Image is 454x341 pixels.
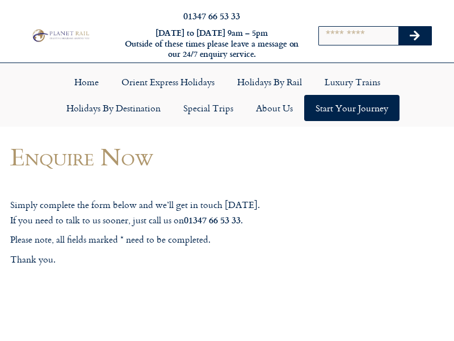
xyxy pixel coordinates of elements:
[245,95,304,121] a: About Us
[63,69,110,95] a: Home
[226,69,313,95] a: Holidays by Rail
[30,28,91,43] img: Planet Rail Train Holidays Logo
[10,232,296,247] p: Please note, all fields marked * need to be completed.
[172,95,245,121] a: Special Trips
[304,95,400,121] a: Start your Journey
[10,143,296,170] h1: Enquire Now
[55,95,172,121] a: Holidays by Destination
[313,69,392,95] a: Luxury Trains
[10,198,296,227] p: Simply complete the form below and we’ll get in touch [DATE]. If you need to talk to us sooner, j...
[124,28,300,60] h6: [DATE] to [DATE] 9am – 5pm Outside of these times please leave a message on our 24/7 enquiry serv...
[184,213,241,226] strong: 01347 66 53 33
[183,9,240,22] a: 01347 66 53 33
[110,69,226,95] a: Orient Express Holidays
[6,69,448,121] nav: Menu
[10,252,296,267] p: Thank you.
[398,27,431,45] button: Search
